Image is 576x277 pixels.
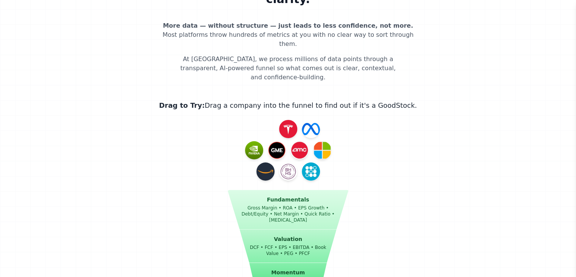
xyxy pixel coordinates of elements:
[179,55,397,82] p: At [GEOGRAPHIC_DATA], we process millions of data points through a transparent, AI-powered funnel...
[302,120,320,138] img: META
[125,100,452,111] span: Drag to Try:
[205,101,417,109] span: Drag a company into the funnel to find out if it's a GoodStock.
[234,205,343,223] p: Gross Margin • ROA • EPS Growth • Debt/Equity • Net Margin • Quick Ratio • [MEDICAL_DATA]
[161,21,415,30] p: More data — without structure — just leads to less confidence, not more.
[240,229,337,263] div: Valuation
[256,162,275,181] img: AMZN
[245,141,263,159] img: NVDA
[290,141,309,159] img: AMC
[279,162,297,181] img: BRK
[313,141,331,159] img: MSFT
[161,30,415,49] p: Most platforms throw hundreds of metrics at you with no clear way to sort through them.
[228,190,349,229] div: Fundamentals
[302,162,320,181] img: SOFI
[279,120,297,138] img: TSLA
[246,244,331,257] p: DCF • FCF • EPS • EBITDA • Book Value • PEG • PFCF
[268,141,286,159] img: GME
